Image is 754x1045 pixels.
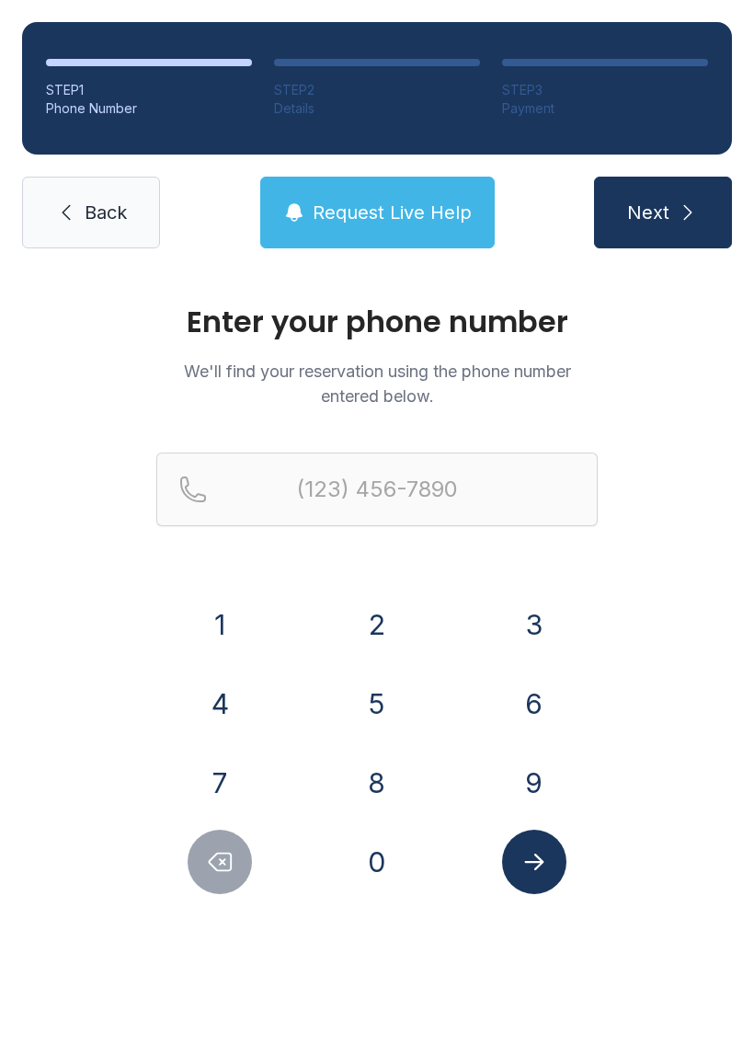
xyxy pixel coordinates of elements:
[502,99,708,118] div: Payment
[188,672,252,736] button: 4
[274,99,480,118] div: Details
[502,592,566,657] button: 3
[188,751,252,815] button: 7
[156,359,598,408] p: We'll find your reservation using the phone number entered below.
[345,672,409,736] button: 5
[156,307,598,337] h1: Enter your phone number
[85,200,127,225] span: Back
[274,81,480,99] div: STEP 2
[345,830,409,894] button: 0
[502,81,708,99] div: STEP 3
[156,453,598,526] input: Reservation phone number
[188,830,252,894] button: Delete number
[627,200,669,225] span: Next
[502,672,566,736] button: 6
[46,99,252,118] div: Phone Number
[46,81,252,99] div: STEP 1
[502,751,566,815] button: 9
[345,592,409,657] button: 2
[502,830,566,894] button: Submit lookup form
[188,592,252,657] button: 1
[345,751,409,815] button: 8
[313,200,472,225] span: Request Live Help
